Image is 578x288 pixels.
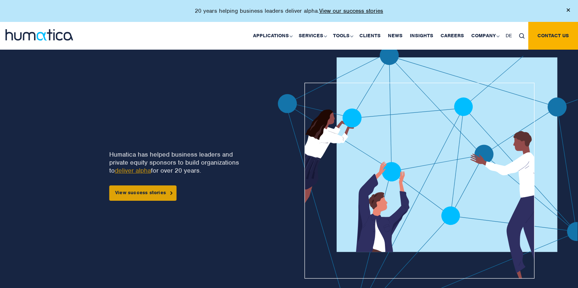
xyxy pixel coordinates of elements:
[5,29,73,41] img: logo
[502,22,515,50] a: DE
[295,22,329,50] a: Services
[249,22,295,50] a: Applications
[506,32,512,39] span: DE
[115,166,151,174] a: deliver alpha
[384,22,406,50] a: News
[329,22,356,50] a: Tools
[356,22,384,50] a: Clients
[170,191,173,195] img: arrowicon
[109,150,249,174] p: Humatica has helped business leaders and private equity sponsors to build organizations to for ov...
[109,185,177,201] a: View success stories
[528,22,578,50] a: Contact us
[519,33,525,39] img: search_icon
[195,7,383,15] p: 20 years helping business leaders deliver alpha.
[406,22,437,50] a: Insights
[319,7,383,15] a: View our success stories
[468,22,502,50] a: Company
[437,22,468,50] a: Careers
